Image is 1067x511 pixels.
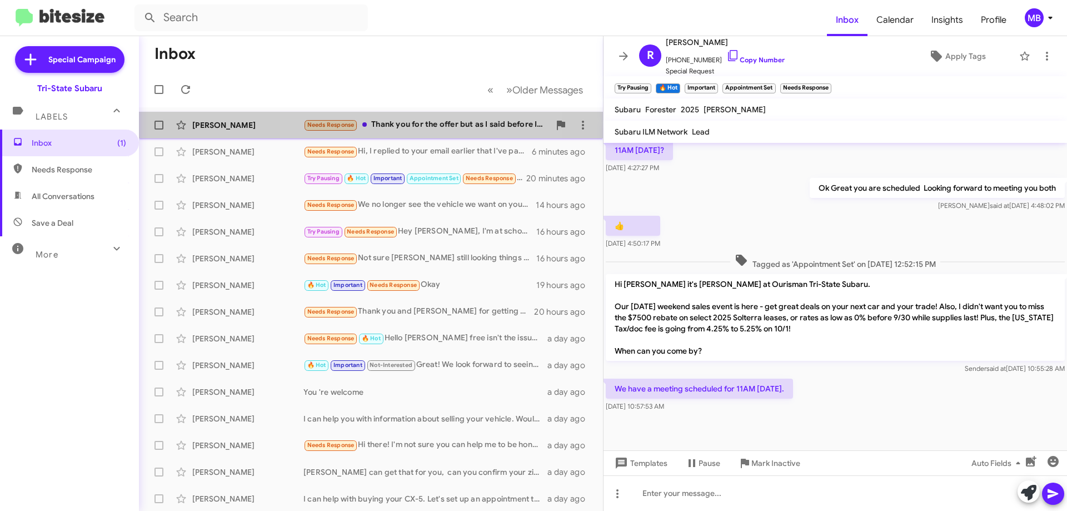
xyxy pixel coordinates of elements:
[945,46,986,66] span: Apply Tags
[307,121,355,128] span: Needs Response
[370,281,417,289] span: Needs Response
[192,333,303,344] div: [PERSON_NAME]
[547,360,594,371] div: a day ago
[990,201,1009,210] span: said at
[303,279,536,291] div: Okay
[615,105,641,115] span: Subaru
[972,4,1015,36] a: Profile
[606,140,673,160] p: 11AM [DATE]?
[963,453,1034,473] button: Auto Fields
[704,105,766,115] span: [PERSON_NAME]
[722,83,775,93] small: Appointment Set
[192,280,303,291] div: [PERSON_NAME]
[487,83,493,97] span: «
[307,361,326,369] span: 🔥 Hot
[481,78,590,101] nav: Page navigation example
[547,493,594,504] div: a day ago
[32,164,126,175] span: Needs Response
[729,453,809,473] button: Mark Inactive
[692,127,710,137] span: Lead
[303,252,536,265] div: Not sure [PERSON_NAME] still looking things over and looking at deals
[303,386,547,398] div: You 're welcome
[751,453,800,473] span: Mark Inactive
[370,361,412,369] span: Not-Interested
[192,360,303,371] div: [PERSON_NAME]
[192,200,303,211] div: [PERSON_NAME]
[536,280,594,291] div: 19 hours ago
[867,4,923,36] a: Calendar
[303,305,534,318] div: Thank you and [PERSON_NAME] for getting back to [GEOGRAPHIC_DATA].... we liked the Solterra but r...
[303,493,547,504] div: I can help with buying your CX-5. Let's set up an appointment to discuss the details in person! W...
[645,105,676,115] span: Forester
[615,127,687,137] span: Subaru ILM Network
[547,413,594,424] div: a day ago
[192,120,303,131] div: [PERSON_NAME]
[606,163,659,172] span: [DATE] 4:27:27 PM
[1025,8,1044,27] div: MB
[676,453,729,473] button: Pause
[192,253,303,264] div: [PERSON_NAME]
[307,255,355,262] span: Needs Response
[604,453,676,473] button: Templates
[827,4,867,36] span: Inbox
[730,254,940,270] span: Tagged as 'Appointment Set' on [DATE] 12:52:15 PM
[923,4,972,36] a: Insights
[36,112,68,122] span: Labels
[303,118,550,131] div: Thank you for the offer but as I said before I am only interested in the 2026 outback .
[699,453,720,473] span: Pause
[666,49,785,66] span: [PHONE_NUMBER]
[307,281,326,289] span: 🔥 Hot
[333,281,362,289] span: Important
[37,83,102,94] div: Tri-State Subaru
[606,402,664,410] span: [DATE] 10:57:53 AM
[536,200,594,211] div: 14 hours ago
[303,332,547,345] div: Hello [PERSON_NAME] free isn't the issue finding a way to get there is the problem. After [DATE] ...
[303,225,536,238] div: Hey [PERSON_NAME], I'm at school in [GEOGRAPHIC_DATA] for a while so I'm not entirely sure when I...
[362,335,381,342] span: 🔥 Hot
[606,274,1065,361] p: Hi [PERSON_NAME] it's [PERSON_NAME] at Ourisman Tri-State Subaru. Our [DATE] weekend sales event ...
[466,175,513,182] span: Needs Response
[534,306,594,317] div: 20 hours ago
[48,54,116,65] span: Special Campaign
[685,83,718,93] small: Important
[347,228,394,235] span: Needs Response
[303,413,547,424] div: I can help you with information about selling your vehicle. Would you like to schedule an appoint...
[971,453,1025,473] span: Auto Fields
[192,386,303,398] div: [PERSON_NAME]
[547,333,594,344] div: a day ago
[810,178,1065,198] p: Ok Great you are scheduled Looking forward to meeting you both
[307,308,355,315] span: Needs Response
[547,467,594,478] div: a day ago
[303,199,536,211] div: We no longer see the vehicle we want on your site. Thank you for your time
[307,335,355,342] span: Needs Response
[500,78,590,101] button: Next
[303,359,547,371] div: Great! We look forward to seeing you [DATE] at noon. It's a great opportunity to discuss your veh...
[192,146,303,157] div: [PERSON_NAME]
[726,56,785,64] a: Copy Number
[15,46,124,73] a: Special Campaign
[192,440,303,451] div: [PERSON_NAME]
[307,201,355,209] span: Needs Response
[606,379,793,399] p: We have a meeting scheduled for 11AM [DATE].
[117,137,126,148] span: (1)
[32,137,126,148] span: Inbox
[303,467,547,478] div: [PERSON_NAME] can get that for you, can you confirm your zip code
[154,45,196,63] h1: Inbox
[606,239,660,247] span: [DATE] 4:50:17 PM
[192,413,303,424] div: [PERSON_NAME]
[192,493,303,504] div: [PERSON_NAME]
[303,439,547,452] div: Hi there! I'm not sure you can help me to be honest. I have a 2023 mazda cx50 and need to upgrade...
[303,145,532,158] div: Hi, I replied to your email earlier that I've paused my auto search at this time and will reach o...
[192,467,303,478] div: [PERSON_NAME]
[373,175,402,182] span: Important
[410,175,458,182] span: Appointment Set
[666,36,785,49] span: [PERSON_NAME]
[307,228,340,235] span: Try Pausing
[681,105,699,115] span: 2025
[32,191,94,202] span: All Conversations
[333,361,362,369] span: Important
[656,83,680,93] small: 🔥 Hot
[192,306,303,317] div: [PERSON_NAME]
